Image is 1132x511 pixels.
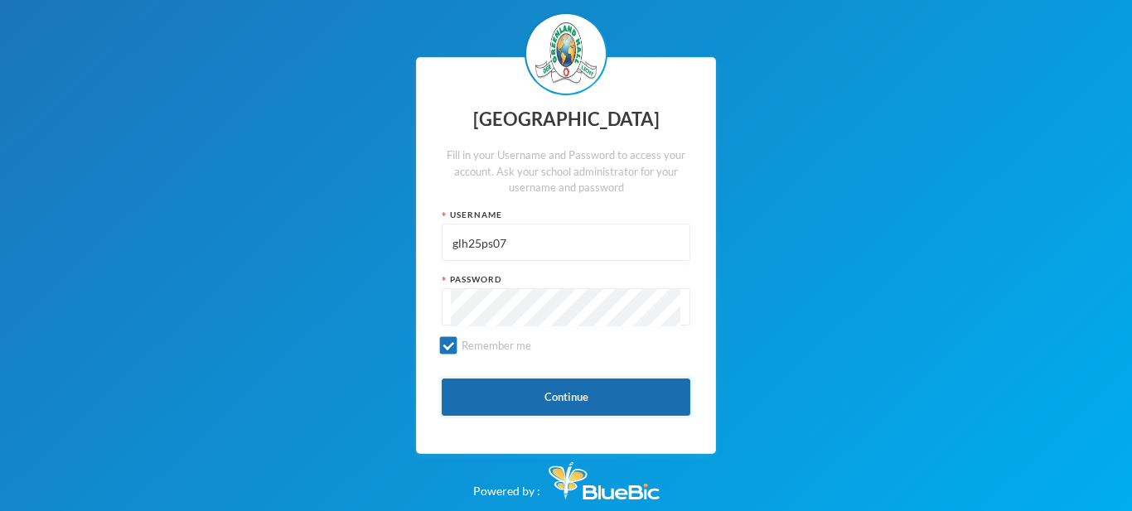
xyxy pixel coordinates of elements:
div: Powered by : [473,454,660,499]
div: Password [442,273,690,286]
div: Fill in your Username and Password to access your account. Ask your school administrator for your... [442,147,690,196]
button: Continue [442,378,690,416]
img: Bluebic [549,462,660,499]
div: [GEOGRAPHIC_DATA] [442,104,690,136]
span: Remember me [455,339,538,352]
div: Username [442,209,690,221]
